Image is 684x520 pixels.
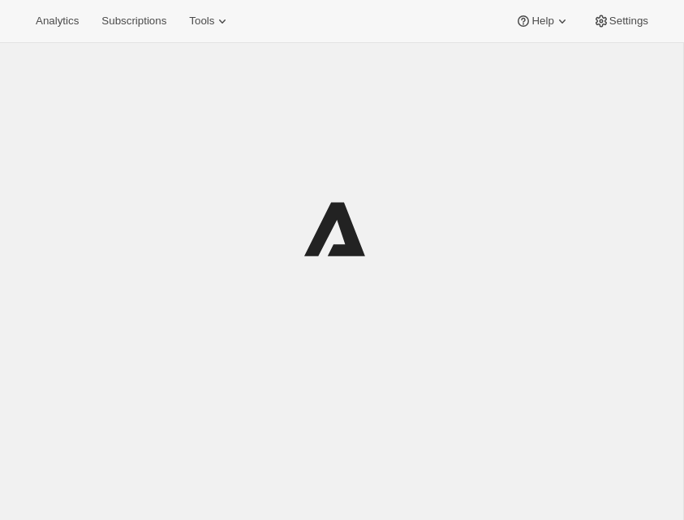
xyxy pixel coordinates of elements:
button: Subscriptions [92,10,176,32]
span: Help [531,15,553,28]
span: Analytics [36,15,79,28]
span: Settings [609,15,648,28]
button: Settings [583,10,658,32]
span: Tools [189,15,214,28]
button: Analytics [26,10,88,32]
button: Tools [179,10,240,32]
span: Subscriptions [101,15,166,28]
button: Help [505,10,579,32]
